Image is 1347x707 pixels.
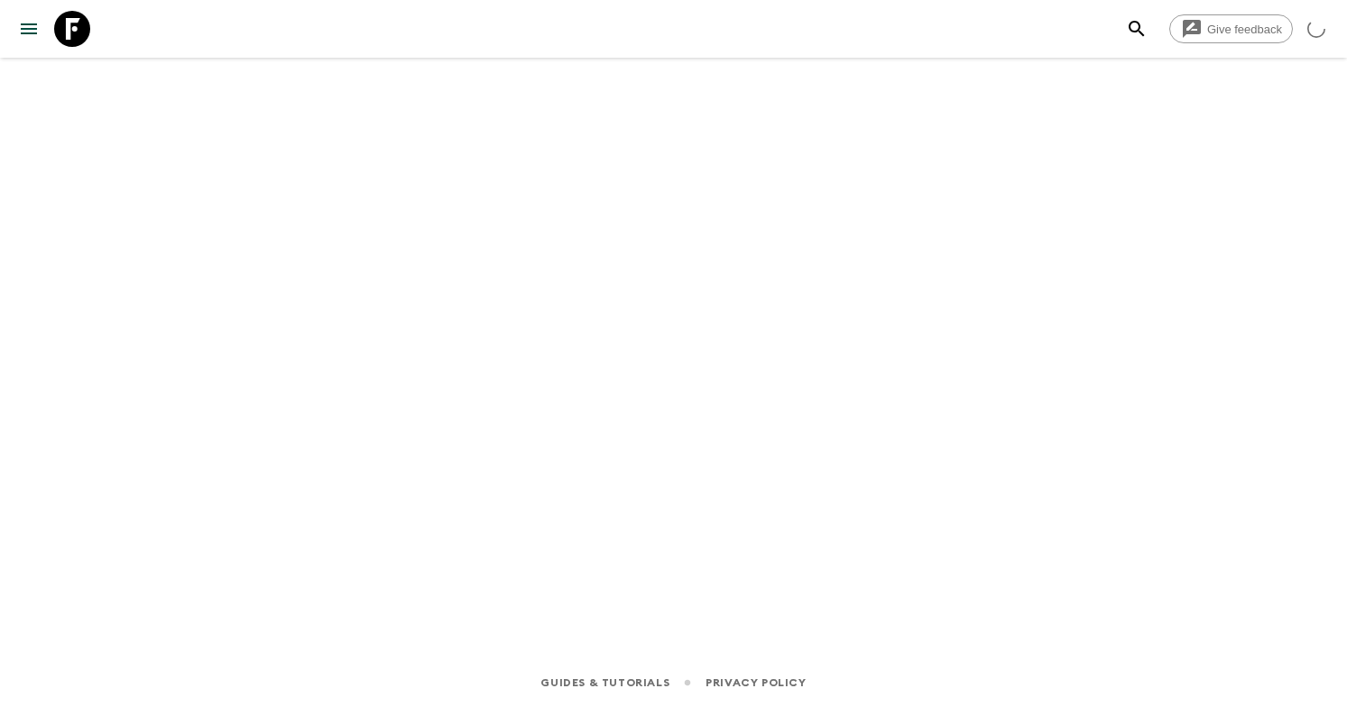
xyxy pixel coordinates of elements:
[1119,11,1155,47] button: search adventures
[1169,14,1293,43] a: Give feedback
[706,673,806,693] a: Privacy Policy
[1197,23,1292,36] span: Give feedback
[540,673,669,693] a: Guides & Tutorials
[11,11,47,47] button: menu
